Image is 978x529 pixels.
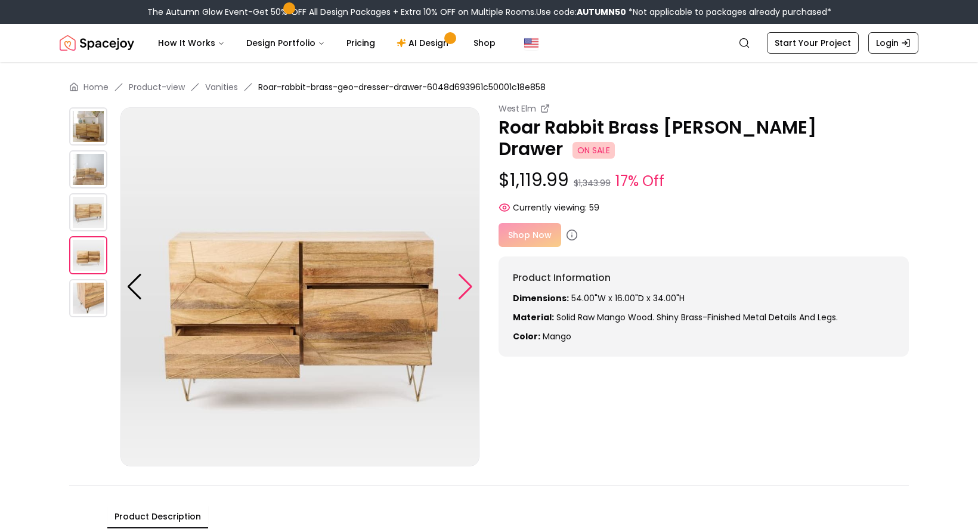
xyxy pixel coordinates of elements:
small: 17% Off [615,171,664,192]
a: Product-view [129,81,185,93]
h6: Product Information [513,271,895,285]
img: https://storage.googleapis.com/spacejoy-main/assets/6048d693961c50001c18e858/product_1_91ilg2a65lbc [69,150,107,188]
div: The Autumn Glow Event-Get 50% OFF All Design Packages + Extra 10% OFF on Multiple Rooms. [147,6,831,18]
strong: Material: [513,311,554,323]
span: ON SALE [572,142,615,159]
a: Spacejoy [60,31,134,55]
nav: Main [148,31,505,55]
span: Currently viewing: [513,202,587,214]
a: Vanities [205,81,238,93]
img: United States [524,36,538,50]
p: 54.00"W x 16.00"D x 34.00"H [513,292,895,304]
a: Login [868,32,918,54]
img: https://storage.googleapis.com/spacejoy-main/assets/6048d693961c50001c18e858/product_2_67e26lfk9p7 [69,193,107,231]
img: Spacejoy Logo [60,31,134,55]
button: Product Description [107,506,208,528]
nav: Global [60,24,918,62]
a: Home [83,81,109,93]
img: https://storage.googleapis.com/spacejoy-main/assets/6048d693961c50001c18e858/product_3_9l663bo6f6jb [69,236,107,274]
a: Start Your Project [767,32,859,54]
button: How It Works [148,31,234,55]
span: *Not applicable to packages already purchased* [626,6,831,18]
a: AI Design [387,31,462,55]
b: AUTUMN50 [577,6,626,18]
button: Design Portfolio [237,31,335,55]
span: Roar-rabbit-brass-geo-dresser-drawer-6048d693961c50001c18e858 [258,81,546,93]
img: https://storage.googleapis.com/spacejoy-main/assets/6048d693961c50001c18e858/product_0_45723f02bmfd [69,107,107,146]
img: https://storage.googleapis.com/spacejoy-main/assets/6048d693961c50001c18e858/product_3_9l663bo6f6jb [120,107,479,466]
strong: Color: [513,330,540,342]
span: 59 [589,202,599,214]
p: Roar Rabbit Brass [PERSON_NAME] Drawer [499,117,909,160]
p: $1,119.99 [499,169,909,192]
nav: breadcrumb [69,81,909,93]
span: Solid raw mango wood. Shiny Brass-finished metal details and legs. [556,311,838,323]
a: Pricing [337,31,385,55]
span: mango [543,330,571,342]
a: Shop [464,31,505,55]
small: $1,343.99 [574,177,611,189]
strong: Dimensions: [513,292,569,304]
small: West Elm [499,103,536,115]
span: Use code: [536,6,626,18]
img: https://storage.googleapis.com/spacejoy-main/assets/6048d693961c50001c18e858/product_4_fiapedk10pci [69,279,107,317]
